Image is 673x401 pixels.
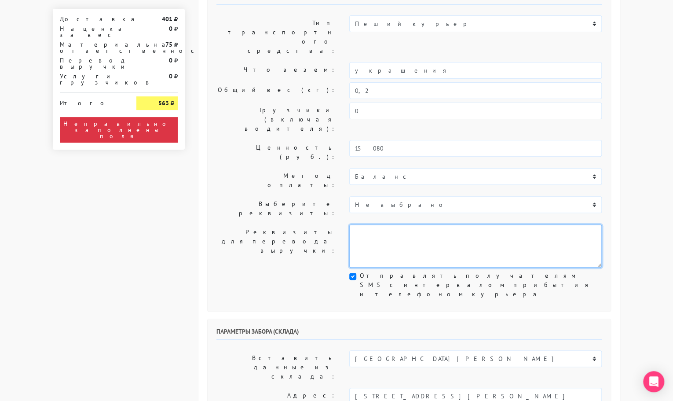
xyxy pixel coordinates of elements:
[210,103,343,136] label: Грузчики (включая водителя):
[210,224,343,268] label: Реквизиты для перевода выручки:
[53,16,130,22] div: Доставка
[210,15,343,59] label: Тип транспортного средства:
[53,41,130,54] div: Материальная ответственность
[210,62,343,79] label: Что везем:
[643,371,664,392] div: Open Intercom Messenger
[210,140,343,165] label: Ценность (руб.):
[53,73,130,85] div: Услуги грузчиков
[158,99,169,107] strong: 563
[60,117,178,143] div: Неправильно заполнены поля
[210,350,343,384] label: Вставить данные из склада:
[162,15,172,23] strong: 401
[210,168,343,193] label: Метод оплаты:
[169,25,172,33] strong: 0
[165,40,172,48] strong: 75
[210,82,343,99] label: Общий вес (кг):
[169,72,172,80] strong: 0
[53,57,130,70] div: Перевод выручки
[360,271,602,299] label: Отправлять получателям SMS с интервалом прибытия и телефоном курьера
[169,56,172,64] strong: 0
[60,96,123,106] div: Итого
[210,196,343,221] label: Выберите реквизиты:
[53,26,130,38] div: Наценка за вес
[216,328,602,340] h6: Параметры забора (склада)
